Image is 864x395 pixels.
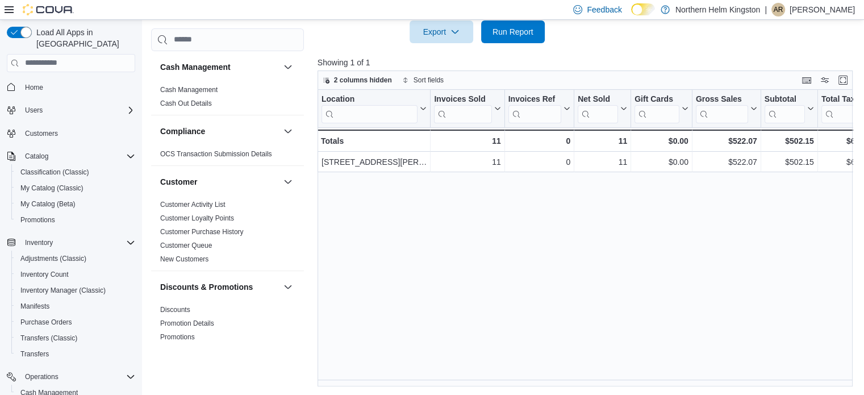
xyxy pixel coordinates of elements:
span: Promotions [16,213,135,227]
button: Inventory Count [11,267,140,282]
div: [STREET_ADDRESS][PERSON_NAME] - [GEOGRAPHIC_DATA] [322,155,427,169]
div: $502.15 [765,134,814,148]
div: Totals [321,134,427,148]
span: Operations [25,372,59,381]
button: Adjustments (Classic) [11,251,140,267]
button: Purchase Orders [11,314,140,330]
span: Manifests [20,302,49,311]
div: Compliance [151,147,304,165]
button: Display options [818,73,832,87]
button: Transfers (Classic) [11,330,140,346]
p: Showing 1 of 1 [318,57,858,68]
button: Inventory [2,235,140,251]
span: Inventory Count [16,268,135,281]
a: Home [20,81,48,94]
input: Dark Mode [631,3,655,15]
a: Manifests [16,300,54,313]
span: Classification (Classic) [16,165,135,179]
div: Invoices Sold [434,94,491,105]
a: Classification (Classic) [16,165,94,179]
span: Feedback [587,4,621,15]
span: Cash Management [160,85,218,94]
span: Cash Out Details [160,99,212,108]
span: Promotions [20,215,55,224]
button: Customer [281,175,295,189]
span: Load All Apps in [GEOGRAPHIC_DATA] [32,27,135,49]
button: 2 columns hidden [318,73,396,87]
span: Transfers [16,347,135,361]
span: Export [416,20,466,43]
span: Transfers [20,350,49,359]
span: Run Report [492,26,533,38]
div: Gift Card Sales [635,94,679,123]
div: Location [322,94,418,123]
span: My Catalog (Classic) [20,184,84,193]
span: Catalog [25,152,48,161]
button: Export [410,20,473,43]
div: Subtotal [765,94,805,123]
div: Gift Cards [635,94,679,105]
div: $0.00 [635,134,688,148]
span: My Catalog (Beta) [20,199,76,209]
button: Manifests [11,298,140,314]
div: $522.07 [696,155,757,169]
button: Subtotal [765,94,814,123]
a: Promotions [16,213,60,227]
div: Cash Management [151,83,304,115]
a: Transfers (Classic) [16,331,82,345]
a: Inventory Count [16,268,73,281]
span: Home [25,83,43,92]
span: Users [20,103,135,117]
button: Gift Cards [635,94,688,123]
span: Customer Loyalty Points [160,214,234,223]
div: 11 [434,155,500,169]
button: Users [20,103,47,117]
a: Adjustments (Classic) [16,252,91,265]
div: Invoices Sold [434,94,491,123]
button: Run Report [481,20,545,43]
div: Subtotal [765,94,805,105]
a: Transfers [16,347,53,361]
div: Total Tax [821,94,862,123]
button: Discounts & Promotions [160,281,279,293]
span: Customer Purchase History [160,227,244,236]
button: Customer [160,176,279,188]
button: Inventory Manager (Classic) [11,282,140,298]
button: Users [2,102,140,118]
div: 0 [508,155,570,169]
div: 11 [578,155,627,169]
h3: Discounts & Promotions [160,281,253,293]
span: 2 columns hidden [334,76,392,85]
span: Operations [20,370,135,384]
div: Gross Sales [696,94,748,105]
button: My Catalog (Classic) [11,180,140,196]
span: Transfers (Classic) [16,331,135,345]
span: Adjustments (Classic) [16,252,135,265]
span: Customers [20,126,135,140]
div: Gross Sales [696,94,748,123]
a: Cash Out Details [160,99,212,107]
a: Cash Management [160,86,218,94]
span: Promotion Details [160,319,214,328]
button: Operations [20,370,63,384]
div: Discounts & Promotions [151,303,304,348]
span: My Catalog (Beta) [16,197,135,211]
a: My Catalog (Beta) [16,197,80,211]
div: 11 [434,134,500,148]
span: Inventory Count [20,270,69,279]
span: Manifests [16,300,135,313]
div: Customer [151,198,304,271]
div: Total Tax [821,94,862,105]
span: Customer Activity List [160,200,226,209]
a: Customer Queue [160,242,212,250]
button: Inventory [20,236,57,250]
div: Net Sold [578,94,618,105]
span: AR [774,3,783,16]
a: New Customers [160,255,208,263]
span: Inventory Manager (Classic) [16,284,135,297]
p: [PERSON_NAME] [790,3,855,16]
button: Customers [2,125,140,142]
button: Cash Management [160,61,279,73]
a: Inventory Manager (Classic) [16,284,110,297]
div: 0 [508,134,570,148]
